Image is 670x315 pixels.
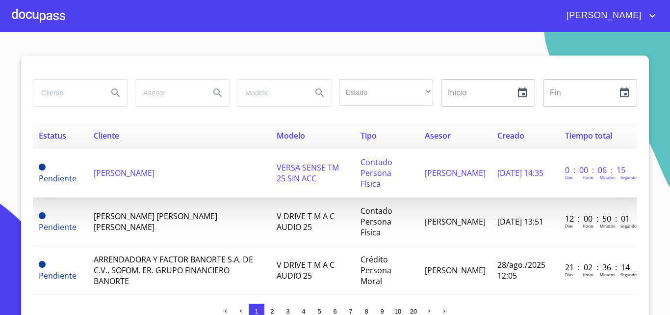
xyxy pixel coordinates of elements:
[39,164,46,171] span: Pendiente
[364,308,368,315] span: 8
[33,80,100,106] input: search
[94,254,253,286] span: ARRENDADORA Y FACTOR BANORTE S.A. DE C.V., SOFOM, ER. GRUPO FINANCIERO BANORTE
[583,174,593,180] p: Horas
[39,212,46,219] span: Pendiente
[39,130,66,141] span: Estatus
[559,8,658,24] button: account of current user
[425,130,451,141] span: Asesor
[565,262,631,273] p: 21 : 02 : 36 : 14
[394,308,401,315] span: 10
[94,168,155,178] span: [PERSON_NAME]
[600,223,615,229] p: Minutos
[277,130,305,141] span: Modelo
[94,211,217,232] span: [PERSON_NAME] [PERSON_NAME] [PERSON_NAME]
[583,223,593,229] p: Horas
[361,130,377,141] span: Tipo
[410,308,417,315] span: 20
[497,259,545,281] span: 28/ago./2025 12:05
[317,308,321,315] span: 5
[565,130,612,141] span: Tiempo total
[277,162,339,184] span: VERSA SENSE TM 25 SIN ACC
[339,79,433,106] div: ​
[39,270,77,281] span: Pendiente
[565,223,573,229] p: Dias
[361,254,391,286] span: Crédito Persona Moral
[361,157,392,189] span: Contado Persona Física
[286,308,289,315] span: 3
[380,308,384,315] span: 9
[277,259,335,281] span: V DRIVE T M A C AUDIO 25
[361,205,392,238] span: Contado Persona Física
[39,222,77,232] span: Pendiente
[497,216,543,227] span: [DATE] 13:51
[255,308,258,315] span: 1
[565,165,631,175] p: 0 : 00 : 06 : 15
[425,265,486,276] span: [PERSON_NAME]
[565,213,631,224] p: 12 : 00 : 50 : 01
[270,308,274,315] span: 2
[497,168,543,178] span: [DATE] 14:35
[39,173,77,184] span: Pendiente
[425,168,486,178] span: [PERSON_NAME]
[206,81,230,105] button: Search
[349,308,352,315] span: 7
[559,8,646,24] span: [PERSON_NAME]
[565,174,573,180] p: Dias
[620,174,639,180] p: Segundos
[104,81,128,105] button: Search
[302,308,305,315] span: 4
[277,211,335,232] span: V DRIVE T M A C AUDIO 25
[237,80,304,106] input: search
[600,174,615,180] p: Minutos
[425,216,486,227] span: [PERSON_NAME]
[620,223,639,229] p: Segundos
[39,261,46,268] span: Pendiente
[565,272,573,277] p: Dias
[583,272,593,277] p: Horas
[308,81,332,105] button: Search
[333,308,336,315] span: 6
[620,272,639,277] p: Segundos
[600,272,615,277] p: Minutos
[94,130,119,141] span: Cliente
[497,130,524,141] span: Creado
[135,80,202,106] input: search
